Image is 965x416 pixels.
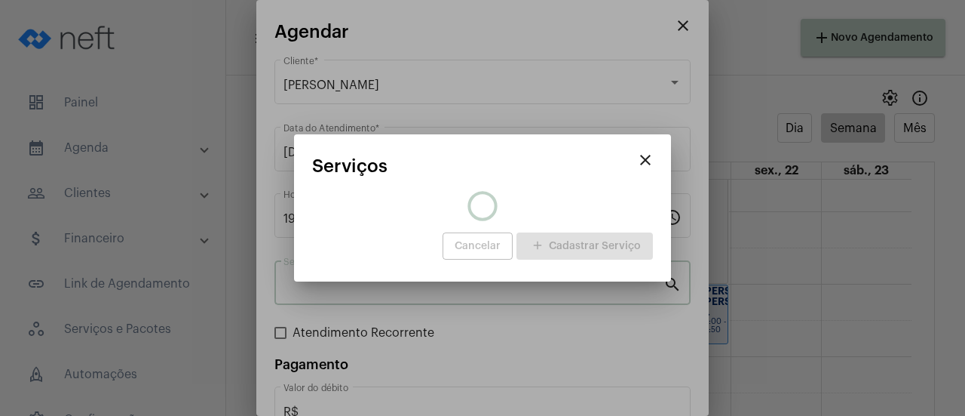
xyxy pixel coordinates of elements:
mat-icon: add [528,236,547,257]
button: Cadastrar Serviço [516,233,653,260]
span: Serviços [312,156,388,176]
button: Cancelar [443,233,513,260]
span: Cancelar [455,241,501,251]
mat-icon: close [636,151,654,169]
span: Cadastrar Serviço [528,241,641,251]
